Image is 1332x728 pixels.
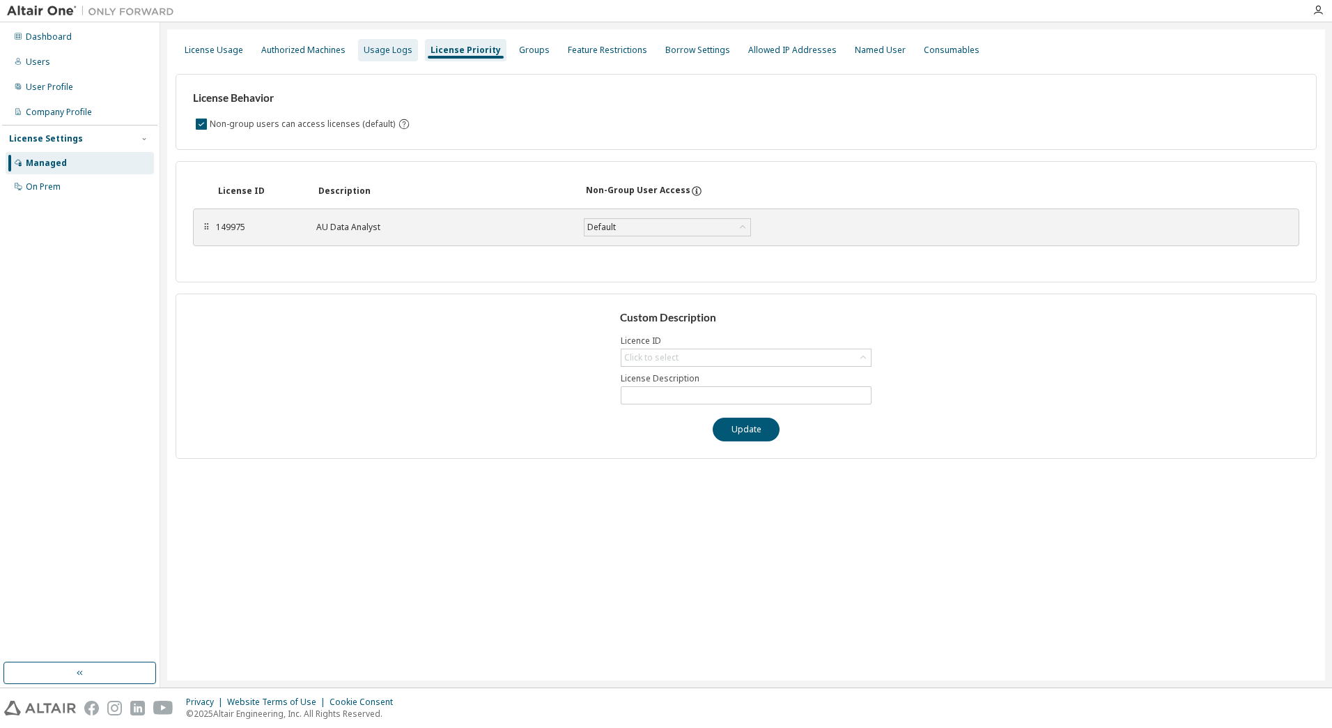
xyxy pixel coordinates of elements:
div: Cookie Consent [330,697,401,708]
img: instagram.svg [107,701,122,715]
img: youtube.svg [153,701,173,715]
div: Authorized Machines [261,45,346,56]
div: Consumables [924,45,979,56]
p: © 2025 Altair Engineering, Inc. All Rights Reserved. [186,708,401,720]
div: Default [584,219,750,236]
div: License ID [218,185,302,197]
div: Borrow Settings [665,45,730,56]
img: altair_logo.svg [4,701,76,715]
div: Non-Group User Access [586,185,690,197]
div: Users [26,56,50,68]
div: On Prem [26,181,61,192]
label: License Description [621,373,872,384]
div: License Settings [9,133,83,144]
div: ⠿ [202,222,210,233]
div: Default [585,220,618,235]
div: AU Data Analyst [316,222,567,233]
div: Allowed IP Addresses [748,45,837,56]
div: Website Terms of Use [227,697,330,708]
div: User Profile [26,82,73,93]
div: Named User [855,45,906,56]
div: Managed [26,158,67,169]
label: Non-group users can access licenses (default) [210,116,398,132]
img: Altair One [7,4,181,18]
h3: Custom Description [620,311,873,325]
label: Licence ID [621,335,872,347]
div: Privacy [186,697,227,708]
button: Update [713,418,780,441]
div: License Usage [185,45,243,56]
div: Dashboard [26,31,72,43]
div: License Priority [431,45,501,56]
div: Usage Logs [364,45,412,56]
h3: License Behavior [193,91,408,105]
div: Click to select [621,349,871,366]
svg: By default any user not assigned to any group can access any license. Turn this setting off to di... [398,118,410,130]
img: linkedin.svg [130,701,145,715]
div: Feature Restrictions [568,45,647,56]
img: facebook.svg [84,701,99,715]
div: Groups [519,45,550,56]
div: 149975 [216,222,300,233]
div: Company Profile [26,107,92,118]
div: Click to select [624,352,679,363]
div: Description [318,185,569,197]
